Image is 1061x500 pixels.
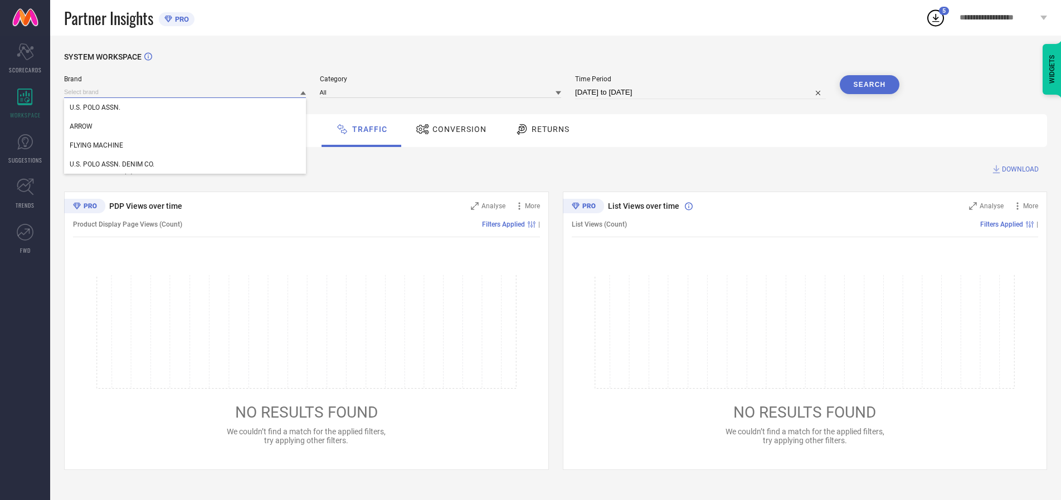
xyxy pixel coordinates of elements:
svg: Zoom [969,202,977,210]
div: U.S. POLO ASSN. [64,98,306,117]
span: Analyse [980,202,1004,210]
span: SCORECARDS [9,66,42,74]
span: List Views over time [608,202,679,210]
span: List Views (Count) [572,220,627,228]
span: Filters Applied [980,220,1023,228]
span: FLYING MACHINE [70,141,123,149]
span: U.S. POLO ASSN. [70,104,120,111]
button: Search [840,75,900,94]
input: Select time period [575,86,826,99]
svg: Zoom [471,202,479,210]
span: Category [320,75,562,83]
span: NO RESULTS FOUND [235,403,378,421]
input: Select brand [64,86,306,98]
span: Product Display Page Views (Count) [73,220,182,228]
span: ARROW [70,122,93,130]
div: FLYING MACHINE [64,136,306,155]
span: PRO [172,15,189,23]
span: More [525,202,540,210]
span: SYSTEM WORKSPACE [64,52,142,61]
span: SUGGESTIONS [8,156,42,164]
span: TRENDS [16,201,35,209]
span: Traffic [352,125,387,134]
span: 5 [942,7,946,14]
span: WORKSPACE [10,111,41,119]
span: We couldn’t find a match for the applied filters, try applying other filters. [227,427,386,445]
span: U.S. POLO ASSN. DENIM CO. [70,160,154,168]
span: More [1023,202,1038,210]
span: Analyse [481,202,505,210]
span: We couldn’t find a match for the applied filters, try applying other filters. [726,427,884,445]
span: FWD [20,246,31,254]
span: Filters Applied [482,220,525,228]
div: U.S. POLO ASSN. DENIM CO. [64,155,306,174]
span: PDP Views over time [109,202,182,210]
span: Returns [532,125,570,134]
span: Conversion [432,125,486,134]
span: | [538,220,540,228]
span: DOWNLOAD [1002,164,1039,175]
div: Open download list [926,8,946,28]
span: | [1036,220,1038,228]
span: Brand [64,75,306,83]
span: Partner Insights [64,7,153,30]
div: Premium [563,199,604,215]
div: Premium [64,199,105,215]
span: NO RESULTS FOUND [733,403,876,421]
div: ARROW [64,117,306,136]
span: Time Period [575,75,826,83]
